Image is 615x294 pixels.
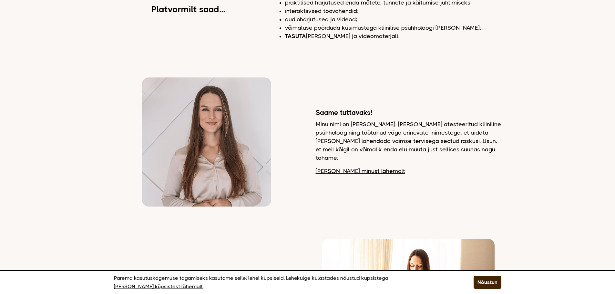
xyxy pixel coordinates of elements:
p: Minu nimi on [PERSON_NAME]. [PERSON_NAME] atesteeritud kliiniline psühholoog ning töötanud väga e... [316,120,501,162]
a: [PERSON_NAME] minust lähemalt [316,167,405,175]
p: Parema kasutuskogemuse tagamiseks kasutame sellel lehel küpsiseid. Lehekülge külastades nõustud k... [114,274,457,291]
li: [PERSON_NAME] ja videomaterjali. [285,32,501,40]
li: võimaluse pöörduda küsimustega kliinilise psühholoogi [PERSON_NAME]; [285,24,501,32]
b: TASUTA [285,33,306,39]
h2: Platvormilt saad... [151,5,225,14]
a: [PERSON_NAME] küpsistest lähemalt. [114,282,203,291]
li: audioharjutused ja videod; [285,15,501,24]
h2: Saame tuttavaks! [316,108,501,117]
li: interaktiivsed töövahendid; [285,7,501,15]
img: Dagmar vaatamas kaamerasse [142,77,271,207]
button: Nõustun [474,276,501,289]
